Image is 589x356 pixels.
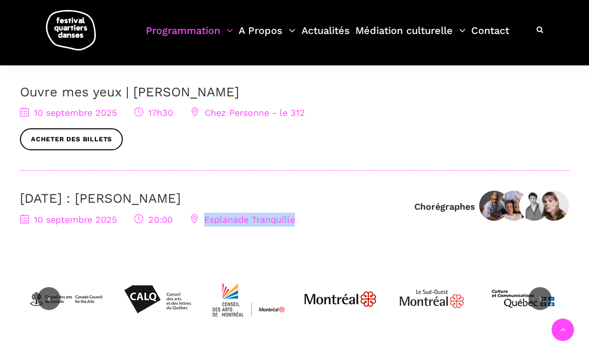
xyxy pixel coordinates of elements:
span: 10 septembre 2025 [20,107,117,118]
span: 20:00 [134,214,173,225]
a: Médiation culturelle [355,22,466,51]
a: A Propos [239,22,295,51]
a: Acheter des billets [20,128,123,151]
img: CAC_BW_black_f [28,262,103,337]
img: Anna Vauquier [539,191,569,221]
a: Actualités [301,22,350,51]
a: Programmation [146,22,233,51]
img: JPGnr_b [303,262,378,337]
span: 17h30 [134,107,173,118]
span: 10 septembre 2025 [20,214,117,225]
a: [DATE] : [PERSON_NAME] [20,191,181,206]
span: Chez Personne - le 312 [191,107,305,118]
img: mccq-3-3 [486,262,561,337]
img: Vincent Lacasse [519,191,549,221]
a: Contact [471,22,509,51]
div: Chorégraphes [414,201,475,212]
span: Esplanade Tranquille [190,214,295,225]
img: Calq_noir [120,262,195,337]
a: Ouvre mes yeux | [PERSON_NAME] [20,84,239,99]
img: Roger Sinha [479,191,509,221]
img: Logo_Mtl_Le_Sud-Ouest.svg_ [394,262,469,337]
img: CMYK_Logo_CAMMontreal [211,262,286,337]
img: Lara Haikal & Joanna Simon [499,191,529,221]
img: logo-fqd-med [46,10,96,50]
